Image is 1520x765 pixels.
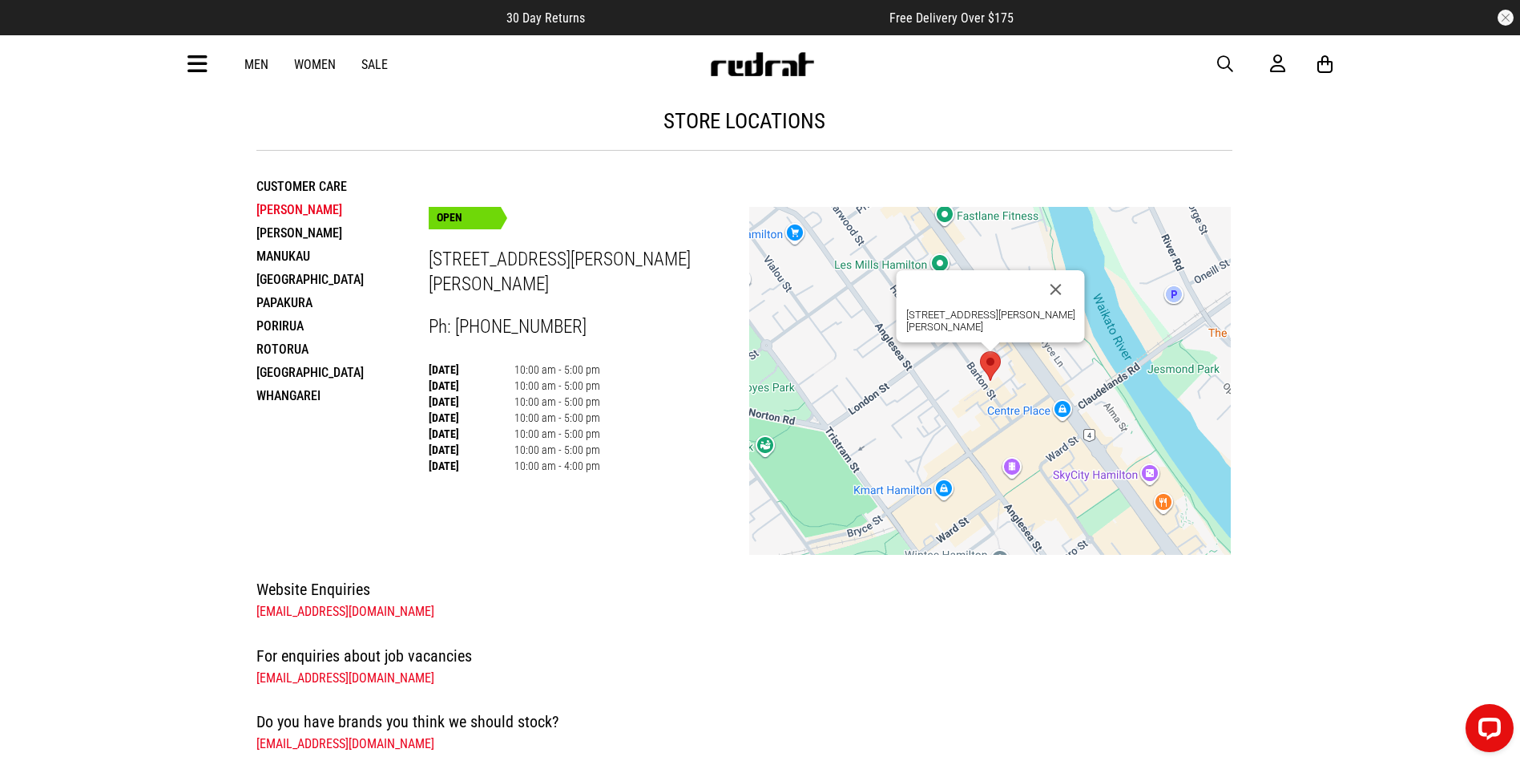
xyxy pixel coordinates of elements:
[514,362,600,378] td: 10:00 am - 5:00 pm
[429,394,514,410] th: [DATE]
[256,604,434,619] a: [EMAIL_ADDRESS][DOMAIN_NAME]
[514,442,600,458] td: 10:00 am - 5:00 pm
[514,394,600,410] td: 10:00 am - 5:00 pm
[256,314,429,338] li: Porirua
[256,577,1232,602] h4: Website Enquiries
[256,221,429,245] li: [PERSON_NAME]
[256,736,434,751] a: [EMAIL_ADDRESS][DOMAIN_NAME]
[256,709,1232,735] h4: Do you have brands you think we should stock?
[429,362,514,378] th: [DATE]
[514,426,600,442] td: 10:00 am - 5:00 pm
[709,52,815,76] img: Redrat logo
[429,316,587,338] span: Ph: [PHONE_NUMBER]
[429,207,501,229] div: OPEN
[429,426,514,442] th: [DATE]
[1036,270,1074,309] button: Close
[294,57,336,72] a: Women
[256,643,1232,669] h4: For enquiries about job vacancies
[256,268,429,291] li: [GEOGRAPHIC_DATA]
[506,10,585,26] span: 30 Day Returns
[244,57,268,72] a: Men
[361,57,388,72] a: Sale
[256,361,429,384] li: [GEOGRAPHIC_DATA]
[256,384,429,407] li: Whangarei
[429,248,750,297] h3: [STREET_ADDRESS][PERSON_NAME] [PERSON_NAME]
[256,108,1232,134] h1: store locations
[514,458,600,474] td: 10:00 am - 4:00 pm
[256,175,429,198] li: Customer Care
[256,670,434,686] a: [EMAIL_ADDRESS][DOMAIN_NAME]
[256,338,429,361] li: Rotorua
[256,198,429,221] li: [PERSON_NAME]
[429,442,514,458] th: [DATE]
[429,378,514,394] th: [DATE]
[905,309,1074,333] div: [STREET_ADDRESS][PERSON_NAME] [PERSON_NAME]
[1453,698,1520,765] iframe: LiveChat chat widget
[429,410,514,426] th: [DATE]
[617,10,857,26] iframe: Customer reviews powered by Trustpilot
[429,458,514,474] th: [DATE]
[514,410,600,426] td: 10:00 am - 5:00 pm
[256,291,429,314] li: Papakura
[514,378,600,394] td: 10:00 am - 5:00 pm
[256,245,429,268] li: Manukau
[889,10,1014,26] span: Free Delivery Over $175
